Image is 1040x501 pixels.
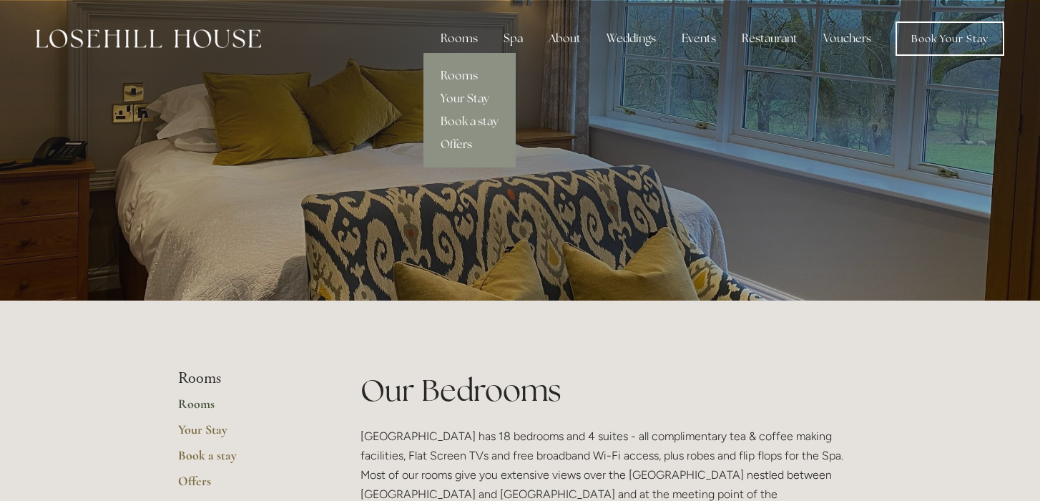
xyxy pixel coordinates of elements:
[429,24,489,53] div: Rooms
[178,422,315,447] a: Your Stay
[670,24,727,53] div: Events
[595,24,667,53] div: Weddings
[423,87,516,110] a: Your Stay
[423,64,516,87] a: Rooms
[537,24,592,53] div: About
[360,369,862,412] h1: Our Bedrooms
[730,24,809,53] div: Restaurant
[178,447,315,473] a: Book a stay
[812,24,883,53] a: Vouchers
[178,369,315,388] li: Rooms
[36,29,261,48] img: Losehill House
[492,24,534,53] div: Spa
[423,110,516,133] a: Book a stay
[896,21,1004,56] a: Book Your Stay
[423,133,516,156] a: Offers
[178,473,315,499] a: Offers
[178,396,315,422] a: Rooms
